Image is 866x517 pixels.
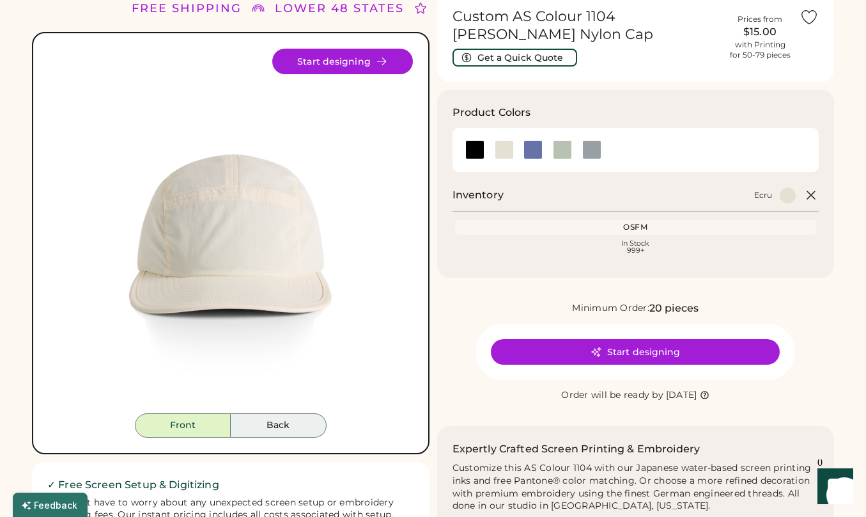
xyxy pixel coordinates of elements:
[491,339,780,365] button: Start designing
[458,222,814,232] div: OSFM
[572,302,649,315] div: Minimum Order:
[452,105,531,120] h3: Product Colors
[805,459,860,514] iframe: Front Chat
[561,389,663,402] div: Order will be ready by
[272,49,413,74] button: Start designing
[135,413,231,438] button: Front
[666,389,697,402] div: [DATE]
[452,462,819,513] div: Customize this AS Colour 1104 with our Japanese water-based screen printing inks and free Pantone...
[452,187,504,203] h2: Inventory
[738,14,782,24] div: Prices from
[47,477,414,493] h2: ✓ Free Screen Setup & Digitizing
[452,49,577,67] button: Get a Quick Quote
[231,413,327,438] button: Back
[49,49,413,413] div: 1104 Style Image
[452,8,721,44] h1: Custom AS Colour 1104 [PERSON_NAME] Nylon Cap
[730,40,791,60] div: with Printing for 50-79 pieces
[458,240,814,254] div: In Stock 999+
[728,24,792,40] div: $15.00
[452,441,700,457] h2: Expertly Crafted Screen Printing & Embroidery
[649,301,699,316] div: 20 pieces
[49,49,413,413] img: 1104 - Ecru Front Image
[754,190,772,200] div: Ecru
